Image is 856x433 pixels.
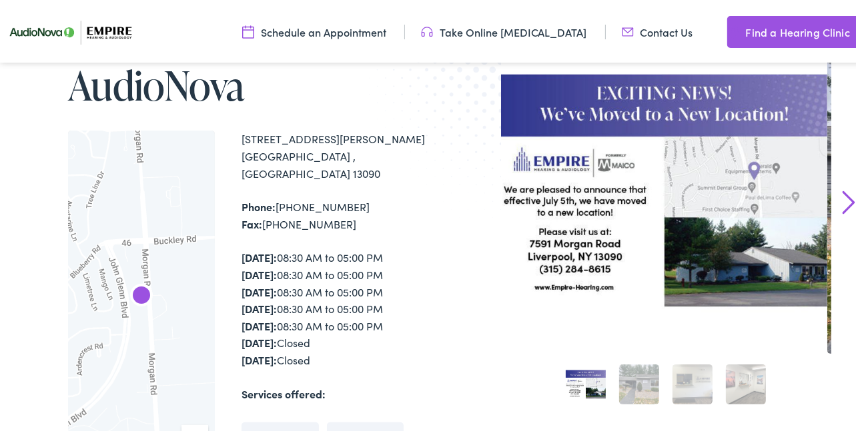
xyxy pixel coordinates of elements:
[242,247,277,262] strong: [DATE]:
[242,22,386,37] a: Schedule an Appointment
[125,278,157,310] div: AudioNova
[726,362,766,402] a: 4
[242,197,276,211] strong: Phone:
[242,350,277,364] strong: [DATE]:
[242,246,433,366] div: 08:30 AM to 05:00 PM 08:30 AM to 05:00 PM 08:30 AM to 05:00 PM 08:30 AM to 05:00 PM 08:30 AM to 0...
[566,362,606,402] a: 1
[727,21,739,37] img: utility icon
[619,362,659,402] a: 2
[242,332,277,347] strong: [DATE]:
[421,22,587,37] a: Take Online [MEDICAL_DATA]
[673,362,713,402] a: 3
[242,264,277,279] strong: [DATE]:
[242,384,326,398] strong: Services offered:
[242,298,277,313] strong: [DATE]:
[622,22,634,37] img: utility icon
[242,196,433,230] div: [PHONE_NUMBER] [PHONE_NUMBER]
[843,188,855,212] a: Next
[242,316,277,330] strong: [DATE]:
[242,128,433,179] div: [STREET_ADDRESS][PERSON_NAME] [GEOGRAPHIC_DATA] , [GEOGRAPHIC_DATA] 13090
[242,214,262,228] strong: Fax:
[242,22,254,37] img: utility icon
[68,61,433,105] h1: AudioNova
[622,22,693,37] a: Contact Us
[242,282,277,296] strong: [DATE]:
[421,22,433,37] img: utility icon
